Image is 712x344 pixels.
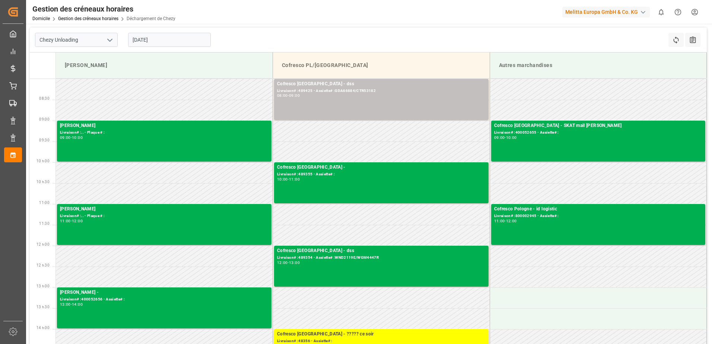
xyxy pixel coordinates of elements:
[39,222,50,226] span: 11:30
[36,284,50,288] span: 13 h 00
[39,138,50,142] span: 09:30
[60,289,268,296] div: [PERSON_NAME] -
[670,4,686,20] button: Centre d’aide
[277,164,486,171] div: Cofresco [GEOGRAPHIC_DATA] -
[506,136,517,139] div: 10:00
[288,178,289,181] div: -
[72,219,83,223] div: 12:00
[277,331,486,338] div: Cofresco [GEOGRAPHIC_DATA] - ????? ce soir
[72,303,83,306] div: 14:00
[32,3,175,15] div: Gestion des créneaux horaires
[36,326,50,330] span: 14 h 00
[277,178,288,181] div: 10:00
[128,33,211,47] input: JJ-MM-AAAA
[36,180,50,184] span: 10 h 30
[72,136,83,139] div: 10:00
[277,247,486,255] div: Cofresco [GEOGRAPHIC_DATA] - dss
[39,96,50,101] span: 08:30
[494,219,505,223] div: 11:00
[71,136,72,139] div: -
[36,305,50,309] span: 13 h 30
[277,80,486,88] div: Cofresco [GEOGRAPHIC_DATA] - dss
[60,296,268,303] div: Livraison# :400052656 - Assiette# :
[494,130,703,136] div: Livraison# :400052655 - Assiette# :
[60,136,71,139] div: 09:00
[277,88,486,94] div: Livraison# :489425 - Assiette# :GDA66884/CTR53182
[494,213,703,219] div: Livraison# :800002945 - Assiette# :
[71,303,72,306] div: -
[494,136,505,139] div: 09:00
[289,94,300,97] div: 09:00
[60,213,268,219] div: Livraison# :.. - Plaque # :
[39,117,50,121] span: 09:00
[505,219,506,223] div: -
[289,178,300,181] div: 11:00
[36,159,50,163] span: 10 h 00
[494,206,703,213] div: Cofresco Pologne - id logistic
[496,58,701,72] div: Autres marchandises
[277,171,486,178] div: Livraison# :489355 - Assiette# :
[289,261,300,264] div: 13:00
[494,122,703,130] div: Cofresco [GEOGRAPHIC_DATA] - SKAT mail [PERSON_NAME]
[32,16,50,21] a: Domicile
[60,219,71,223] div: 11:00
[506,219,517,223] div: 12:00
[653,4,670,20] button: Afficher 0 nouvelles notifications
[35,33,118,47] input: Type à rechercher/sélectionner
[277,255,486,261] div: Livraison# :489354 - Assiette# :WND2119E/WGM4447R
[39,201,50,205] span: 11:00
[62,58,267,72] div: [PERSON_NAME]
[279,58,484,72] div: Cofresco PL/[GEOGRAPHIC_DATA]
[58,16,118,21] a: Gestion des créneaux horaires
[60,122,268,130] div: [PERSON_NAME]
[71,219,72,223] div: -
[565,8,638,16] font: Melitta Europa GmbH & Co. KG
[288,261,289,264] div: -
[60,303,71,306] div: 13:00
[60,130,268,136] div: Livraison# :.. - Plaque # :
[60,206,268,213] div: [PERSON_NAME]
[277,94,288,97] div: 08:00
[277,261,288,264] div: 12:00
[288,94,289,97] div: -
[104,34,115,46] button: Ouvrir le menu
[36,263,50,267] span: 12 h 30
[505,136,506,139] div: -
[36,242,50,246] span: 12 h 00
[562,5,653,19] button: Melitta Europa GmbH & Co. KG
